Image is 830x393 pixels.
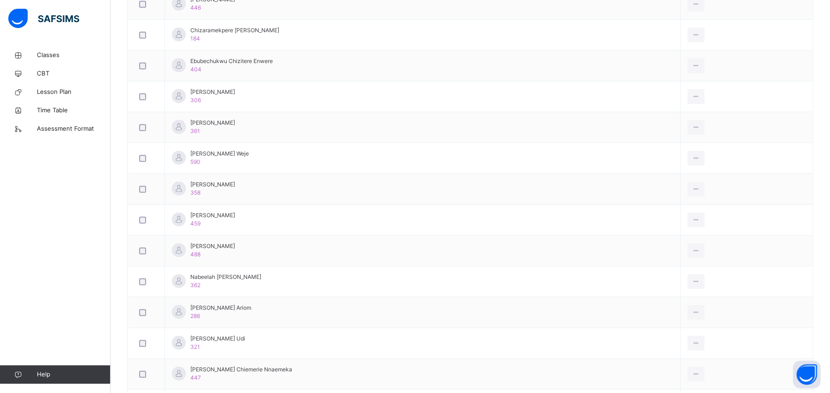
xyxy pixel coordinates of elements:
span: Ebubechukwu Chizitere Enwere [190,57,273,65]
span: [PERSON_NAME] Weje [190,150,249,158]
span: 306 [190,97,201,104]
span: 184 [190,35,200,42]
span: CBT [37,69,111,78]
span: 488 [190,251,200,258]
span: [PERSON_NAME] [190,211,235,220]
span: Help [37,370,110,379]
span: Time Table [37,106,111,115]
span: [PERSON_NAME] [190,242,235,250]
span: Lesson Plan [37,87,111,97]
span: 358 [190,189,200,196]
span: 447 [190,374,201,381]
span: 321 [190,343,200,350]
span: 459 [190,220,200,227]
span: 446 [190,4,201,11]
span: 590 [190,158,200,165]
span: Classes [37,51,111,60]
span: [PERSON_NAME] [190,88,235,96]
span: 404 [190,66,201,73]
span: Assessment Format [37,124,111,133]
span: [PERSON_NAME] Ariom [190,304,251,312]
span: [PERSON_NAME] [190,180,235,189]
button: Open asap [793,361,821,388]
span: 361 [190,127,200,134]
span: Chizaramekpere [PERSON_NAME] [190,26,279,35]
span: Nabeelah [PERSON_NAME] [190,273,261,281]
span: [PERSON_NAME] Chiemerie Nnaemeka [190,365,292,374]
span: [PERSON_NAME] [190,119,235,127]
img: safsims [8,9,79,28]
span: [PERSON_NAME] Udi [190,335,245,343]
span: 286 [190,312,200,319]
span: 362 [190,282,200,289]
